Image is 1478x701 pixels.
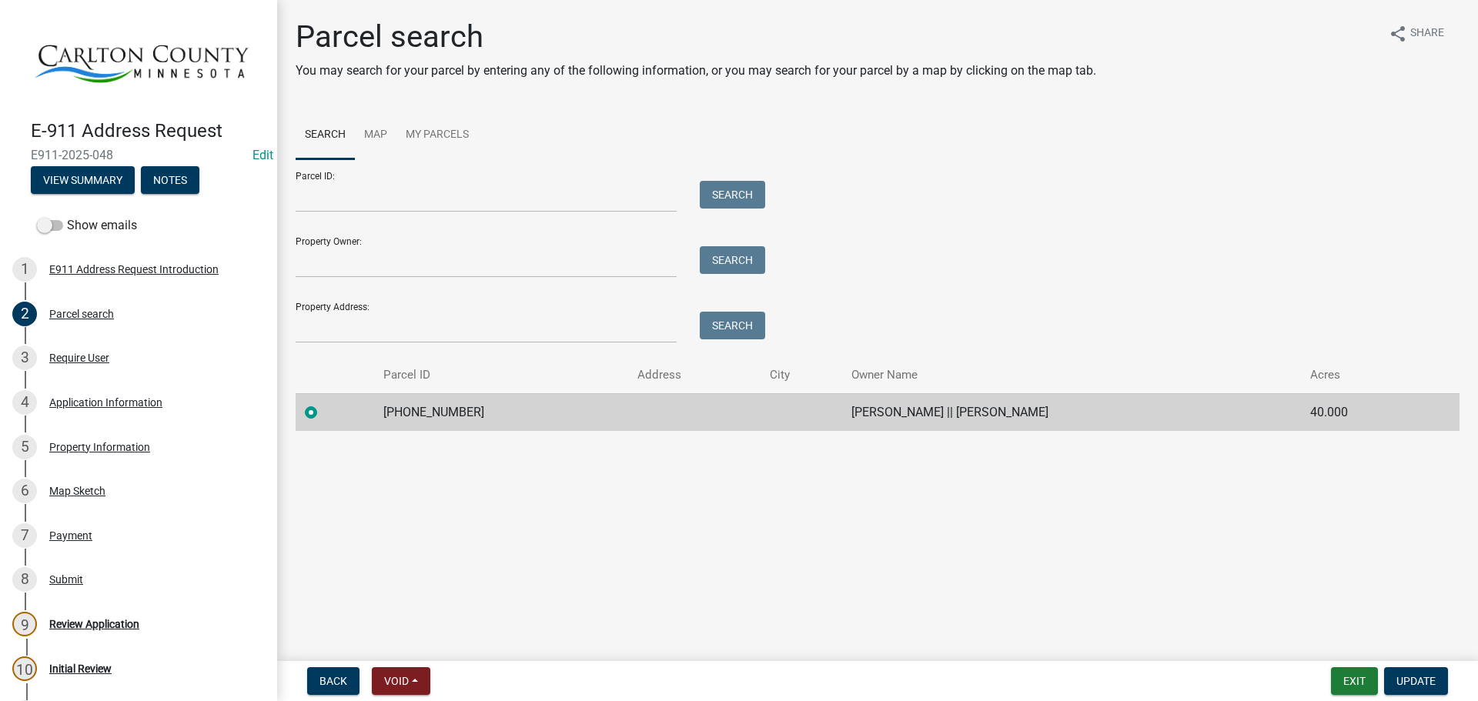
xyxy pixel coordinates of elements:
[31,175,135,188] wm-modal-confirm: Summary
[31,120,265,142] h4: E-911 Address Request
[141,166,199,194] button: Notes
[842,357,1300,393] th: Owner Name
[12,390,37,415] div: 4
[761,357,842,393] th: City
[49,619,139,629] div: Review Application
[628,357,761,393] th: Address
[12,567,37,592] div: 8
[49,397,162,408] div: Application Information
[307,667,359,695] button: Back
[1389,25,1407,43] i: share
[1396,675,1436,687] span: Update
[37,216,137,235] label: Show emails
[49,486,105,496] div: Map Sketch
[49,530,92,541] div: Payment
[700,181,765,209] button: Search
[31,16,252,104] img: Carlton County, Minnesota
[1301,357,1420,393] th: Acres
[700,246,765,274] button: Search
[12,479,37,503] div: 6
[49,574,83,585] div: Submit
[31,166,135,194] button: View Summary
[49,352,109,363] div: Require User
[384,675,409,687] span: Void
[12,612,37,636] div: 9
[12,302,37,326] div: 2
[374,357,628,393] th: Parcel ID
[1301,393,1420,431] td: 40.000
[49,264,219,275] div: E911 Address Request Introduction
[252,148,273,162] a: Edit
[12,656,37,681] div: 10
[12,523,37,548] div: 7
[372,667,430,695] button: Void
[374,393,628,431] td: [PHONE_NUMBER]
[319,675,347,687] span: Back
[1331,667,1378,695] button: Exit
[842,393,1300,431] td: [PERSON_NAME] || [PERSON_NAME]
[49,442,150,452] div: Property Information
[49,663,112,674] div: Initial Review
[296,111,355,160] a: Search
[296,62,1096,80] p: You may search for your parcel by entering any of the following information, or you may search fo...
[252,148,273,162] wm-modal-confirm: Edit Application Number
[1384,667,1448,695] button: Update
[396,111,478,160] a: My Parcels
[1410,25,1444,43] span: Share
[12,435,37,459] div: 5
[296,18,1096,55] h1: Parcel search
[1376,18,1456,48] button: shareShare
[12,345,37,370] div: 3
[700,312,765,339] button: Search
[355,111,396,160] a: Map
[141,175,199,188] wm-modal-confirm: Notes
[31,148,246,162] span: E911-2025-048
[12,257,37,282] div: 1
[49,309,114,319] div: Parcel search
